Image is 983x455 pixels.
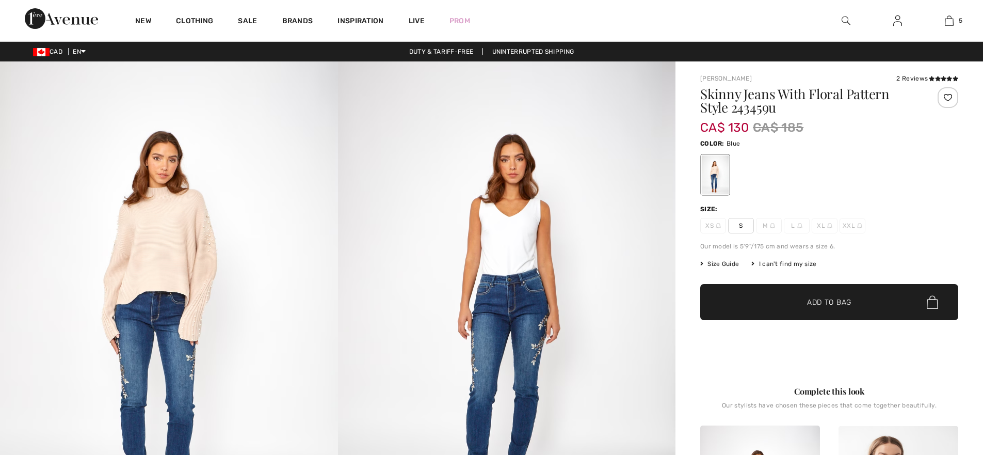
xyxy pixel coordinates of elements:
img: Canadian Dollar [33,48,50,56]
div: I can't find my size [751,259,816,269]
span: Blue [727,140,740,147]
span: XL [812,218,837,233]
span: EN [73,48,86,55]
img: ring-m.svg [797,223,802,228]
span: 5 [959,16,962,25]
span: XS [700,218,726,233]
span: Add to Bag [807,297,851,308]
a: 5 [924,14,974,27]
a: Prom [449,15,470,26]
span: CA$ 185 [753,118,803,137]
h1: Skinny Jeans With Floral Pattern Style 243459u [700,87,915,114]
img: ring-m.svg [770,223,775,228]
span: CAD [33,48,67,55]
a: Brands [282,17,313,27]
a: Sign In [885,14,910,27]
button: Add to Bag [700,284,958,320]
div: Complete this look [700,385,958,398]
span: M [756,218,782,233]
div: Our model is 5'9"/175 cm and wears a size 6. [700,242,958,251]
a: New [135,17,151,27]
img: search the website [842,14,850,27]
div: Size: [700,205,720,214]
img: ring-m.svg [857,223,862,228]
img: ring-m.svg [716,223,721,228]
a: Clothing [176,17,213,27]
iframe: Opens a widget where you can find more information [917,378,973,403]
div: 2 Reviews [896,74,958,83]
span: S [728,218,754,233]
span: Color: [700,140,724,147]
span: L [784,218,810,233]
span: XXL [840,218,865,233]
a: [PERSON_NAME] [700,75,752,82]
img: My Info [893,14,902,27]
img: ring-m.svg [827,223,832,228]
img: My Bag [945,14,954,27]
img: 1ère Avenue [25,8,98,29]
div: Blue [702,155,729,194]
a: Sale [238,17,257,27]
a: Live [409,15,425,26]
span: Size Guide [700,259,739,269]
span: Inspiration [337,17,383,27]
div: Our stylists have chosen these pieces that come together beautifully. [700,402,958,417]
img: Bag.svg [927,295,938,309]
span: CA$ 130 [700,110,749,135]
